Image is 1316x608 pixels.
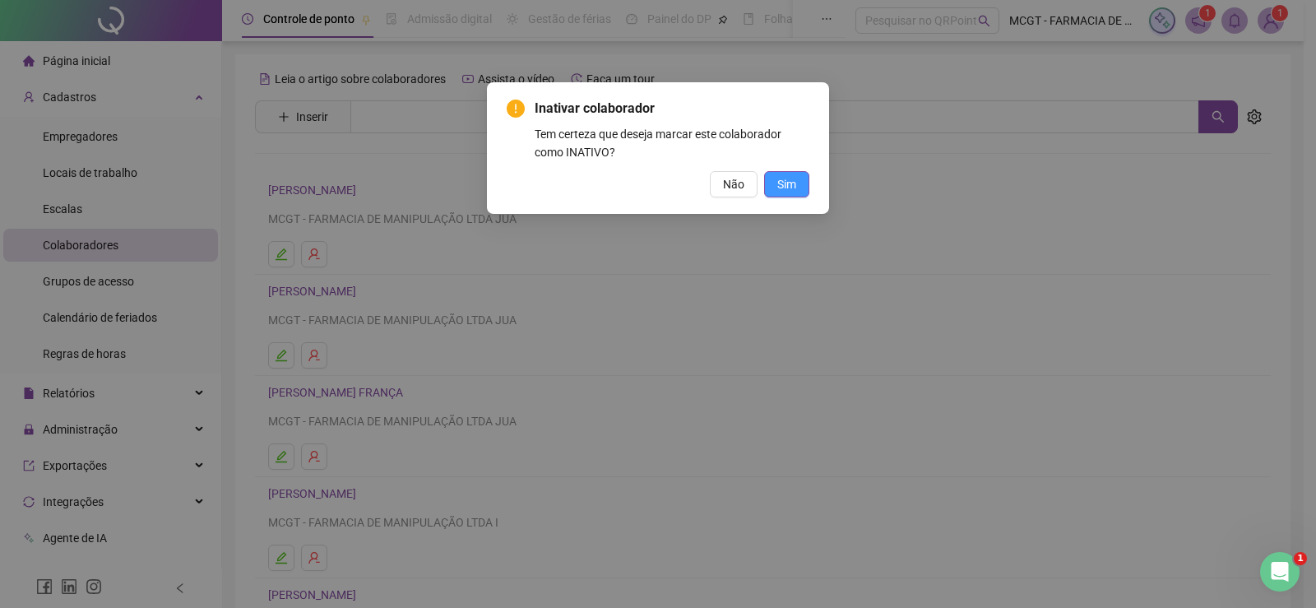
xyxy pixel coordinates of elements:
[764,171,809,197] button: Sim
[535,128,781,159] span: Tem certeza que deseja marcar este colaborador como INATIVO?
[710,171,758,197] button: Não
[1260,552,1300,592] iframe: Intercom live chat
[535,100,655,116] span: Inativar colaborador
[507,100,525,118] span: exclamation-circle
[777,175,796,193] span: Sim
[1294,552,1307,565] span: 1
[723,175,744,193] span: Não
